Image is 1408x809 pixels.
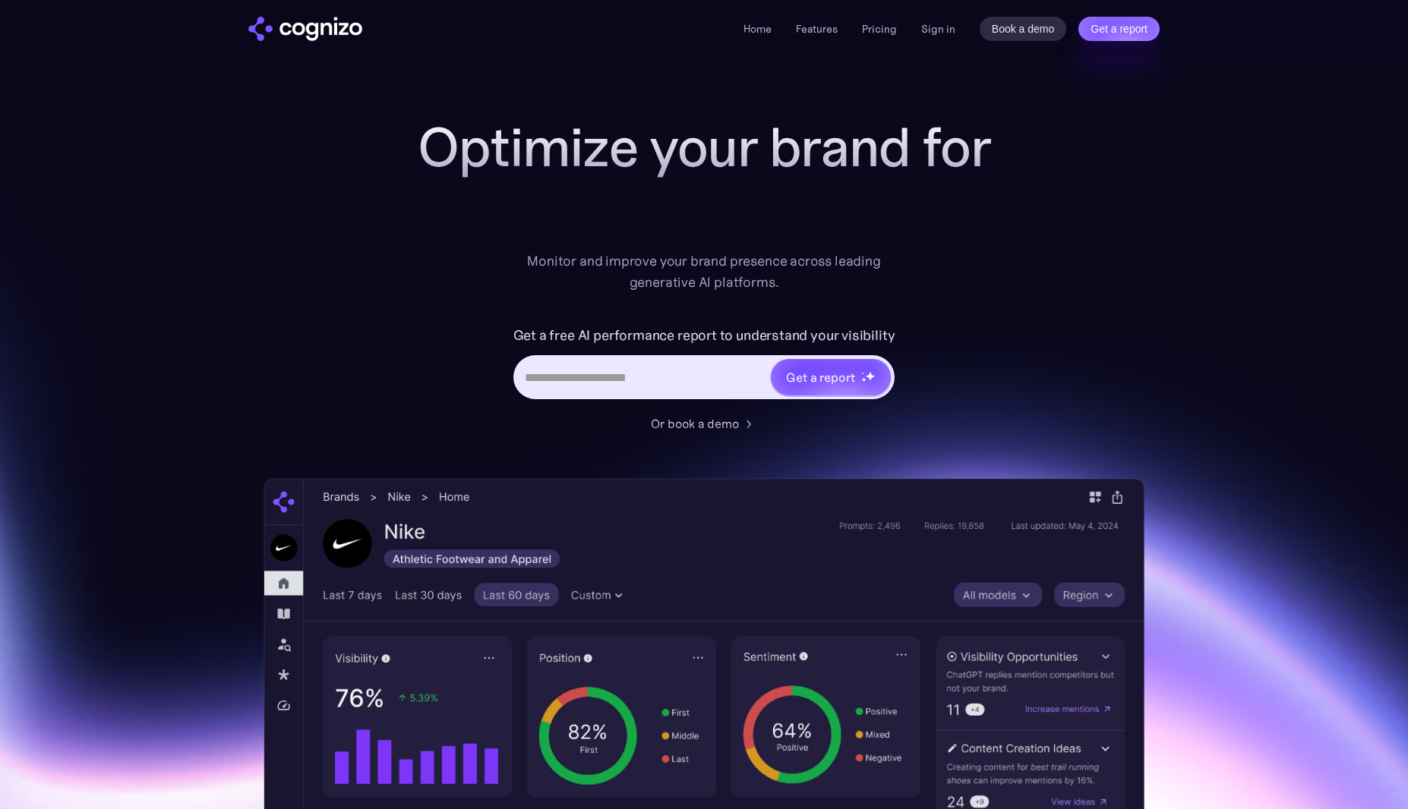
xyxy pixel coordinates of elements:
a: Sign in [921,20,955,38]
a: Features [796,22,838,36]
img: star [861,372,863,374]
div: Get a report [786,368,854,386]
a: Pricing [862,22,897,36]
div: Or book a demo [651,414,739,433]
img: star [861,377,867,382]
img: star [865,371,875,381]
h1: Optimize your brand for [400,117,1008,178]
a: Get a reportstarstarstar [769,357,892,397]
a: Book a demo [980,17,1067,41]
a: Home [743,22,772,36]
a: Get a report [1078,17,1160,41]
a: home [248,17,362,41]
img: cognizo logo [248,17,362,41]
div: Monitor and improve your brand presence across leading generative AI platforms. [517,250,891,293]
a: Or book a demo [651,414,757,433]
label: Get a free AI performance report to understand your visibility [513,323,895,348]
form: Hero URL Input Form [513,323,895,407]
